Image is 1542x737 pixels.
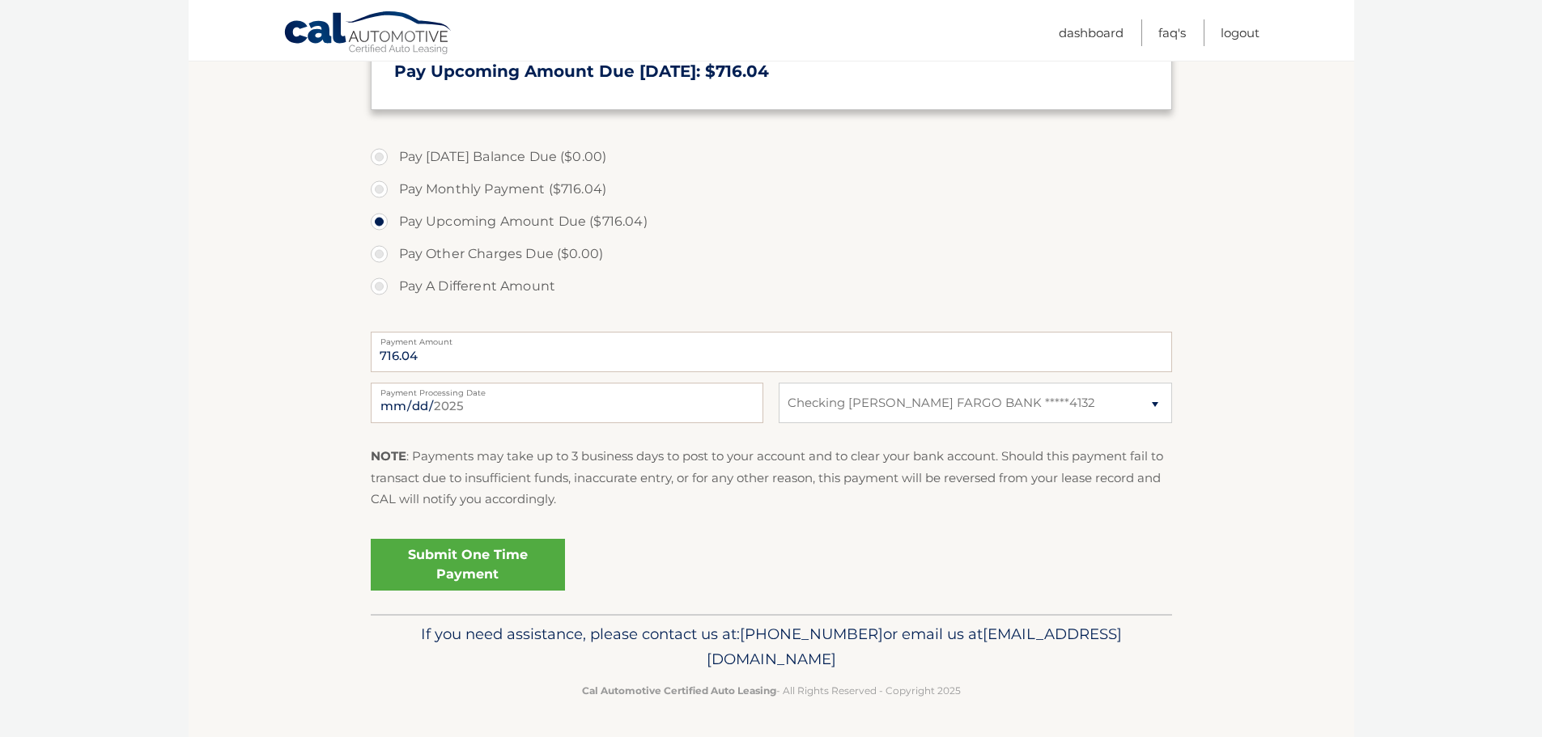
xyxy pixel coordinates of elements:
[371,446,1172,510] p: : Payments may take up to 3 business days to post to your account and to clear your bank account....
[371,141,1172,173] label: Pay [DATE] Balance Due ($0.00)
[371,539,565,591] a: Submit One Time Payment
[1158,19,1186,46] a: FAQ's
[394,61,1149,82] h3: Pay Upcoming Amount Due [DATE]: $716.04
[740,625,883,643] span: [PHONE_NUMBER]
[1221,19,1260,46] a: Logout
[371,383,763,396] label: Payment Processing Date
[371,332,1172,372] input: Payment Amount
[371,270,1172,303] label: Pay A Different Amount
[371,238,1172,270] label: Pay Other Charges Due ($0.00)
[371,448,406,464] strong: NOTE
[1059,19,1124,46] a: Dashboard
[371,332,1172,345] label: Payment Amount
[283,11,453,57] a: Cal Automotive
[381,682,1162,699] p: - All Rights Reserved - Copyright 2025
[371,173,1172,205] label: Pay Monthly Payment ($716.04)
[582,684,776,697] strong: Cal Automotive Certified Auto Leasing
[371,383,763,423] input: Payment Date
[381,621,1162,673] p: If you need assistance, please contact us at: or email us at
[371,205,1172,238] label: Pay Upcoming Amount Due ($716.04)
